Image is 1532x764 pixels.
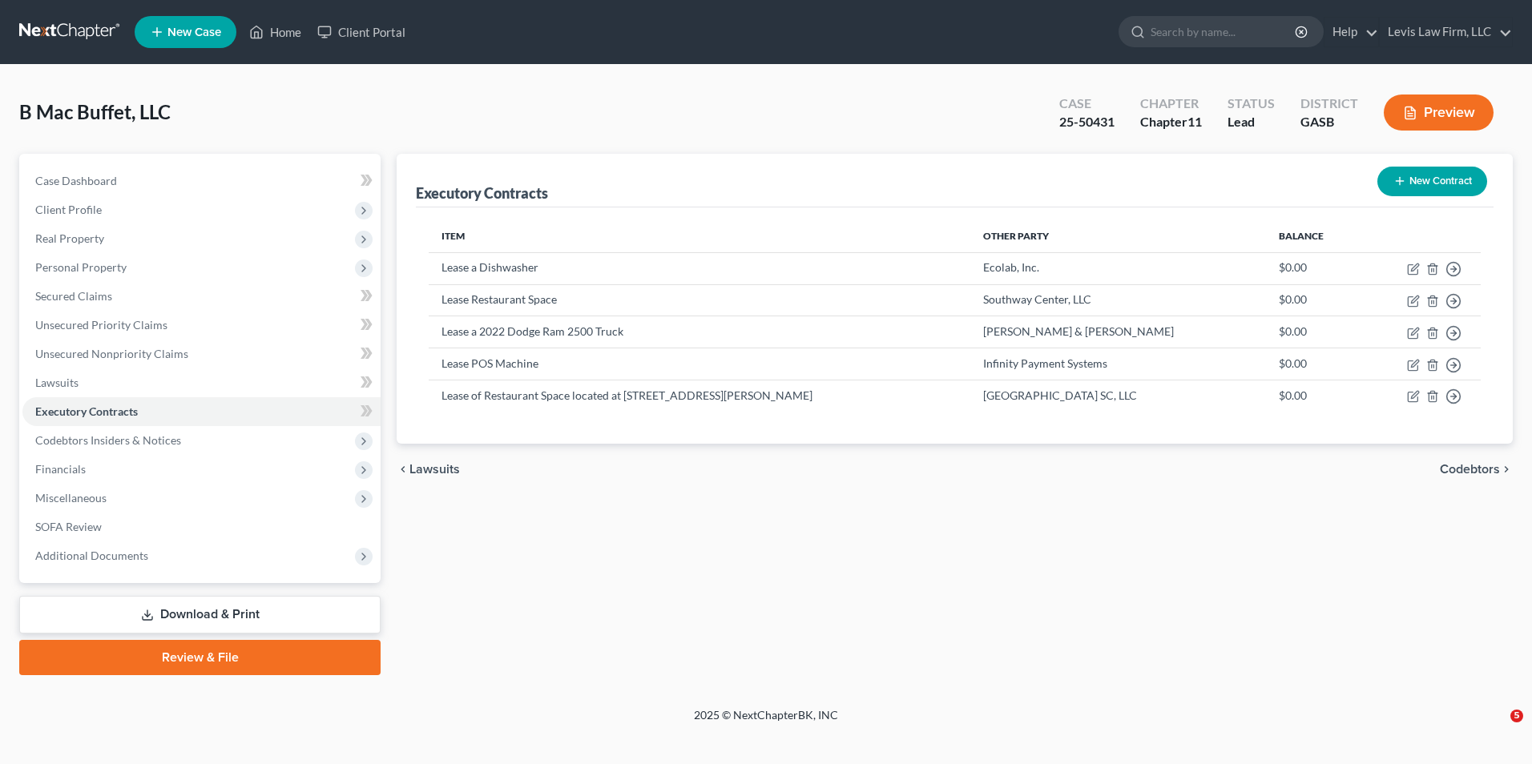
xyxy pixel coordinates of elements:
[35,376,79,389] span: Lawsuits
[35,260,127,274] span: Personal Property
[35,347,188,360] span: Unsecured Nonpriority Claims
[1140,94,1202,113] div: Chapter
[397,463,409,476] i: chevron_left
[1440,463,1513,476] button: Codebtors chevron_right
[35,549,148,562] span: Additional Documents
[1140,113,1202,131] div: Chapter
[1300,113,1358,131] div: GASB
[35,520,102,533] span: SOFA Review
[1510,710,1523,722] span: 5
[19,640,381,675] a: Review & File
[1266,380,1362,412] td: $0.00
[429,252,970,284] td: Lease a Dishwasher
[1324,18,1378,46] a: Help
[1478,710,1516,748] iframe: Intercom live chat
[35,318,167,332] span: Unsecured Priority Claims
[1266,348,1362,380] td: $0.00
[1380,18,1512,46] a: Levis Law Firm, LLC
[1228,94,1275,113] div: Status
[35,491,107,505] span: Miscellaneous
[1300,94,1358,113] div: District
[397,463,460,476] button: chevron_left Lawsuits
[429,380,970,412] td: Lease of Restaurant Space located at [STREET_ADDRESS][PERSON_NAME]
[35,404,138,418] span: Executory Contracts
[409,463,460,476] span: Lawsuits
[19,100,171,123] span: B Mac Buffet, LLC
[22,340,381,368] a: Unsecured Nonpriority Claims
[1228,113,1275,131] div: Lead
[970,252,1266,284] td: Ecolab, Inc.
[1266,220,1362,252] th: Balance
[429,220,970,252] th: Item
[1384,94,1494,131] button: Preview
[309,707,1223,736] div: 2025 © NextChapterBK, INC
[1266,252,1362,284] td: $0.00
[970,284,1266,316] td: Southway Center, LLC
[167,26,221,38] span: New Case
[1151,17,1297,46] input: Search by name...
[1266,316,1362,348] td: $0.00
[309,18,413,46] a: Client Portal
[35,231,104,245] span: Real Property
[429,284,970,316] td: Lease Restaurant Space
[35,203,102,216] span: Client Profile
[22,167,381,195] a: Case Dashboard
[1187,114,1202,129] span: 11
[429,316,970,348] td: Lease a 2022 Dodge Ram 2500 Truck
[35,289,112,303] span: Secured Claims
[35,462,86,476] span: Financials
[1059,94,1115,113] div: Case
[1500,463,1513,476] i: chevron_right
[22,311,381,340] a: Unsecured Priority Claims
[970,380,1266,412] td: [GEOGRAPHIC_DATA] SC, LLC
[35,174,117,187] span: Case Dashboard
[22,368,381,397] a: Lawsuits
[970,316,1266,348] td: [PERSON_NAME] & [PERSON_NAME]
[22,513,381,541] a: SOFA Review
[22,282,381,311] a: Secured Claims
[35,433,181,447] span: Codebtors Insiders & Notices
[1377,167,1487,196] button: New Contract
[241,18,309,46] a: Home
[416,183,548,203] div: Executory Contracts
[970,220,1266,252] th: Other Party
[970,348,1266,380] td: Infinity Payment Systems
[1266,284,1362,316] td: $0.00
[1059,113,1115,131] div: 25-50431
[429,348,970,380] td: Lease POS Machine
[19,596,381,633] a: Download & Print
[1440,463,1500,476] span: Codebtors
[22,397,381,426] a: Executory Contracts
